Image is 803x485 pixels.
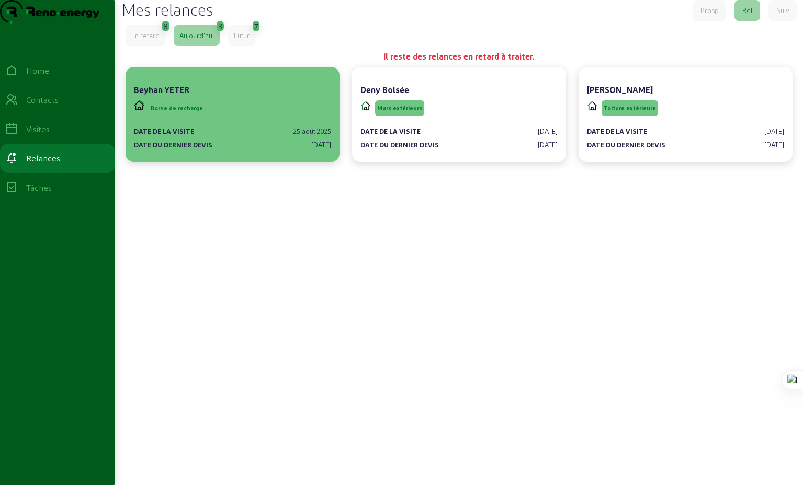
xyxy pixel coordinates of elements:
[234,31,250,40] div: Futur
[700,6,720,15] div: Prosp.
[764,140,784,149] div: [DATE]
[134,100,144,110] img: PVELEC
[179,31,214,40] div: Aujourd'hui
[26,181,52,194] div: Tâches
[538,126,558,136] div: [DATE]
[126,50,793,63] div: Il reste des relances en retard à traiter.
[538,140,558,149] div: [DATE]
[26,64,49,77] div: Home
[131,31,160,40] div: En retard
[26,152,60,165] div: Relances
[587,100,597,111] img: CITE
[134,140,212,149] div: Date du dernier devis
[360,126,421,136] div: Date de la visite
[254,18,258,32] div: 7
[134,85,189,95] cam-card-title: Beyhan YETER
[604,105,656,112] span: Toiture extérieure
[26,94,59,106] div: Contacts
[587,85,653,95] cam-card-title: [PERSON_NAME]
[377,105,422,112] span: Murs extérieurs
[764,126,784,136] div: [DATE]
[360,100,371,111] img: CIME
[776,6,791,15] div: Suivi
[742,6,754,15] div: Rel.
[151,105,203,112] span: Borne de recharge
[587,140,665,149] div: Date du dernier devis
[134,126,194,136] div: Date de la visite
[360,140,439,149] div: Date du dernier devis
[311,140,331,149] div: [DATE]
[293,126,331,136] div: 25 août 2025
[163,18,168,32] div: 8
[26,123,50,135] div: Visites
[360,85,409,95] cam-card-title: Deny Bolsée
[218,18,222,32] div: 3
[587,126,647,136] div: Date de la visite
